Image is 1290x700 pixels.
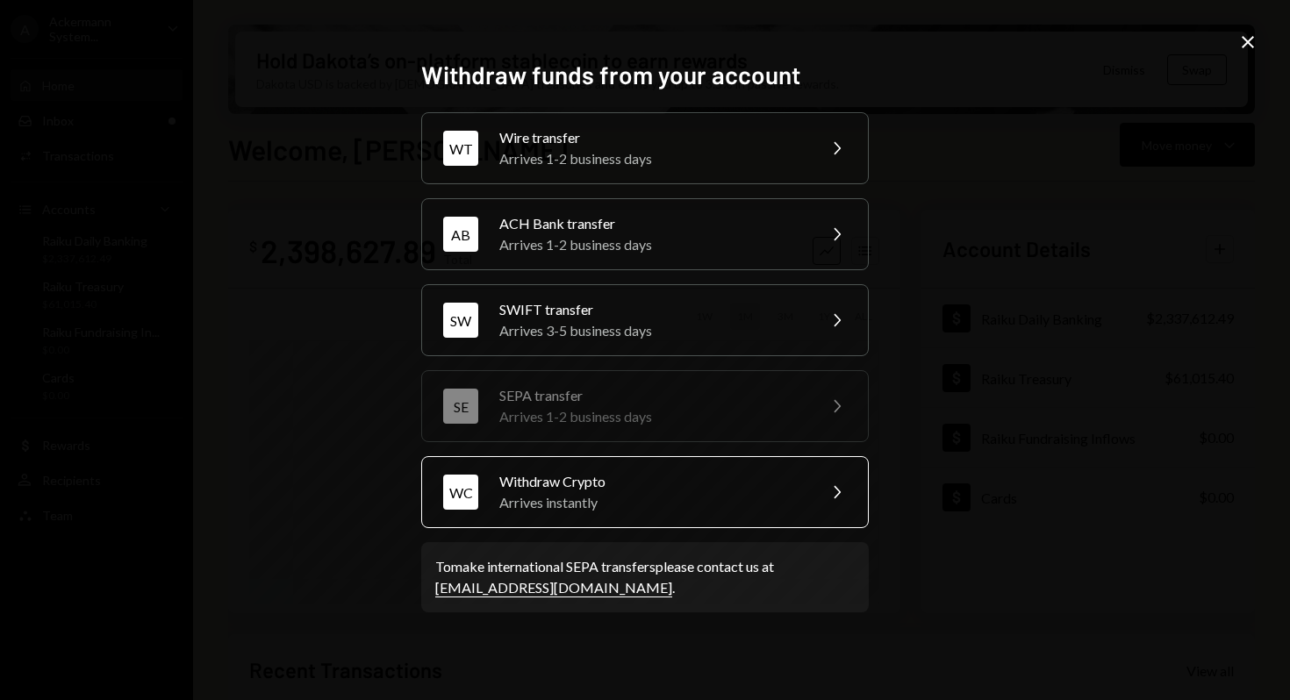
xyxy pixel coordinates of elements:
[499,320,805,341] div: Arrives 3-5 business days
[499,385,805,406] div: SEPA transfer
[435,579,672,597] a: [EMAIL_ADDRESS][DOMAIN_NAME]
[443,303,478,338] div: SW
[499,492,805,513] div: Arrives instantly
[499,234,805,255] div: Arrives 1-2 business days
[499,406,805,427] div: Arrives 1-2 business days
[421,456,869,528] button: WCWithdraw CryptoArrives instantly
[499,213,805,234] div: ACH Bank transfer
[421,370,869,442] button: SESEPA transferArrives 1-2 business days
[499,127,805,148] div: Wire transfer
[421,198,869,270] button: ABACH Bank transferArrives 1-2 business days
[443,475,478,510] div: WC
[435,556,855,598] div: To make international SEPA transfers please contact us at .
[443,131,478,166] div: WT
[443,217,478,252] div: AB
[421,284,869,356] button: SWSWIFT transferArrives 3-5 business days
[421,112,869,184] button: WTWire transferArrives 1-2 business days
[499,299,805,320] div: SWIFT transfer
[421,58,869,92] h2: Withdraw funds from your account
[443,389,478,424] div: SE
[499,148,805,169] div: Arrives 1-2 business days
[499,471,805,492] div: Withdraw Crypto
